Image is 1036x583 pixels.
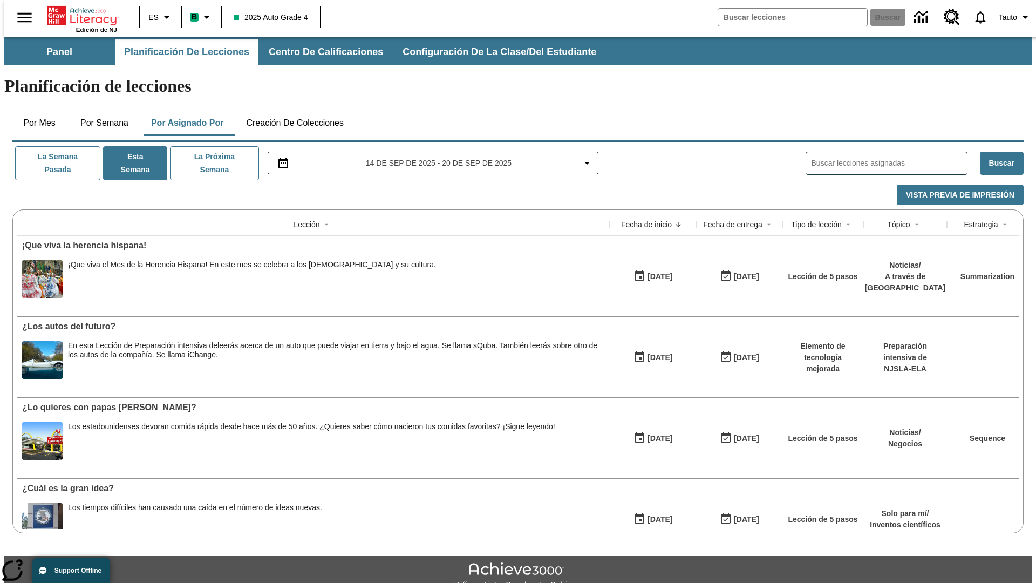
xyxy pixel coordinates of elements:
input: Buscar lecciones asignadas [812,155,967,171]
div: [DATE] [647,432,672,445]
p: Lección de 5 pasos [788,433,857,444]
span: Centro de calificaciones [269,46,383,58]
span: 14 de sep de 2025 - 20 de sep de 2025 [366,158,512,169]
a: Summarization [960,272,1014,281]
p: Elemento de tecnología mejorada [788,341,858,375]
span: Planificación de lecciones [124,46,249,58]
button: Esta semana [103,146,167,180]
span: Los estadounidenses devoran comida rápida desde hace más de 50 años. ¿Quieres saber cómo nacieron... [68,422,555,460]
span: Edición de NJ [76,26,117,33]
div: [DATE] [647,351,672,364]
a: Centro de información [908,3,937,32]
button: Seleccione el intervalo de fechas opción del menú [272,157,594,170]
input: Buscar campo [718,9,867,26]
button: 07/14/25: Primer día en que estuvo disponible la lección [630,428,676,449]
div: ¡Que viva el Mes de la Herencia Hispana! En este mes se celebra a los hispanoamericanos y su cult... [68,260,436,298]
div: ¡Que viva el Mes de la Herencia Hispana! En este mes se celebra a los [DEMOGRAPHIC_DATA] y su cul... [68,260,436,269]
span: ES [148,12,159,23]
p: Solo para mí / [870,508,940,519]
a: ¡Que viva la herencia hispana!, Lecciones [22,241,604,250]
button: Por mes [12,110,66,136]
button: Configuración de la clase/del estudiante [394,39,605,65]
button: Boost El color de la clase es verde menta. Cambiar el color de la clase. [186,8,217,27]
h1: Planificación de lecciones [4,76,1032,96]
a: Centro de recursos, Se abrirá en una pestaña nueva. [937,3,966,32]
div: [DATE] [734,270,759,283]
div: [DATE] [647,270,672,283]
button: Panel [5,39,113,65]
div: Tópico [887,219,910,230]
button: Sort [672,218,685,231]
button: 07/23/25: Primer día en que estuvo disponible la lección [630,347,676,368]
div: Fecha de inicio [621,219,672,230]
div: [DATE] [647,513,672,526]
button: Creación de colecciones [237,110,352,136]
button: La semana pasada [15,146,100,180]
a: ¿Cuál es la gran idea?, Lecciones [22,484,604,493]
button: Sort [910,218,923,231]
button: 07/20/26: Último día en que podrá accederse la lección [716,428,762,449]
div: ¿Lo quieres con papas fritas? [22,403,604,412]
testabrev: leerás acerca de un auto que puede viajar en tierra y bajo el agua. Se llama sQuba. También leerá... [68,341,597,359]
button: 06/30/26: Último día en que podrá accederse la lección [716,347,762,368]
div: [DATE] [734,351,759,364]
button: Buscar [980,152,1024,175]
div: ¿Cuál es la gran idea? [22,484,604,493]
img: Un automóvil de alta tecnología flotando en el agua. [22,341,63,379]
div: Portada [47,4,117,33]
button: 09/21/25: Último día en que podrá accederse la lección [716,266,762,287]
span: 2025 Auto Grade 4 [234,12,308,23]
a: ¿Lo quieres con papas fritas?, Lecciones [22,403,604,412]
img: dos filas de mujeres hispanas en un desfile que celebra la cultura hispana. Las mujeres lucen col... [22,260,63,298]
a: Portada [47,5,117,26]
button: 04/13/26: Último día en que podrá accederse la lección [716,509,762,530]
div: Fecha de entrega [703,219,762,230]
div: Subbarra de navegación [4,39,606,65]
div: En esta Lección de Preparación intensiva de [68,341,604,360]
button: Centro de calificaciones [260,39,392,65]
div: Los tiempos difíciles han causado una caída en el número de ideas nuevas. [68,503,322,541]
a: Notificaciones [966,3,994,31]
svg: Collapse Date Range Filter [581,157,594,170]
p: Noticias / [888,427,922,438]
span: B [192,10,197,24]
p: Noticias / [865,260,946,271]
p: Lección de 5 pasos [788,271,857,282]
button: Perfil/Configuración [994,8,1036,27]
a: ¿Los autos del futuro? , Lecciones [22,322,604,331]
button: Por asignado por [142,110,233,136]
button: Sort [762,218,775,231]
button: La próxima semana [170,146,258,180]
p: Negocios [888,438,922,450]
div: Los estadounidenses devoran comida rápida desde hace más de 50 años. ¿Quieres saber cómo nacieron... [68,422,555,431]
span: Tauto [999,12,1017,23]
div: En esta Lección de Preparación intensiva de leerás acerca de un auto que puede viajar en tierra y... [68,341,604,379]
div: [DATE] [734,513,759,526]
p: Inventos científicos [870,519,940,531]
div: Estrategia [964,219,998,230]
span: Support Offline [54,567,101,574]
div: Lección [294,219,319,230]
div: [DATE] [734,432,759,445]
div: Tipo de lección [791,219,842,230]
button: Vista previa de impresión [897,185,1024,206]
p: A través de [GEOGRAPHIC_DATA] [865,271,946,294]
button: 09/15/25: Primer día en que estuvo disponible la lección [630,266,676,287]
button: Planificación de lecciones [115,39,258,65]
button: Support Offline [32,558,110,583]
a: Sequence [970,434,1005,443]
div: ¿Los autos del futuro? [22,322,604,331]
button: Lenguaje: ES, Selecciona un idioma [144,8,178,27]
img: Letrero cerca de un edificio dice Oficina de Patentes y Marcas de los Estados Unidos. La economía... [22,503,63,541]
button: Sort [320,218,333,231]
p: Preparación intensiva de NJSLA-ELA [869,341,942,375]
button: 04/07/25: Primer día en que estuvo disponible la lección [630,509,676,530]
div: Subbarra de navegación [4,37,1032,65]
span: Panel [46,46,72,58]
button: Abrir el menú lateral [9,2,40,33]
p: Lección de 5 pasos [788,514,857,525]
div: ¡Que viva la herencia hispana! [22,241,604,250]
